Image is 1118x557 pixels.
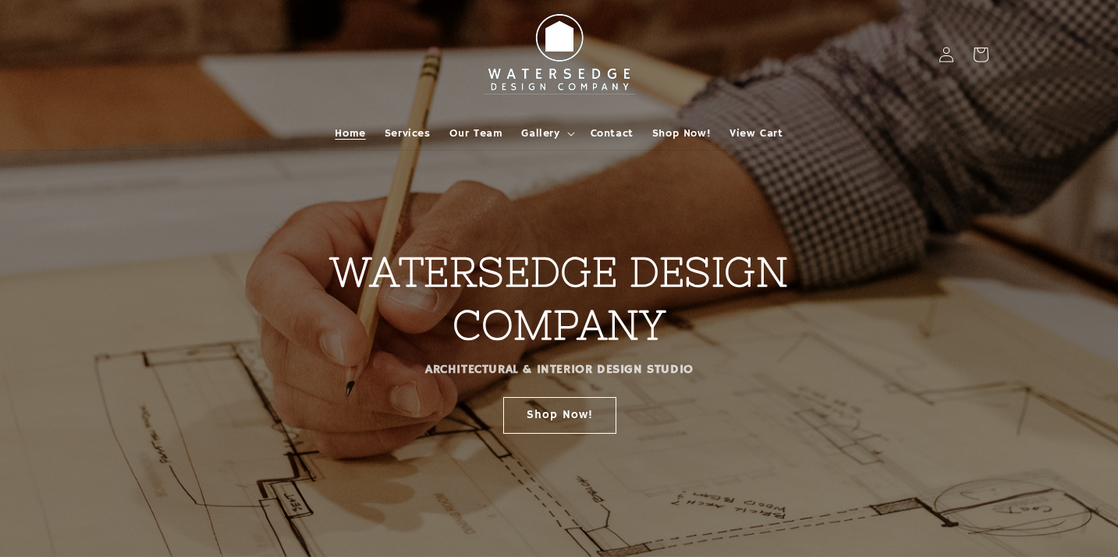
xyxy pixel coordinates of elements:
[729,126,783,140] span: View Cart
[330,249,788,348] strong: WATERSEDGE DESIGN COMPANY
[335,126,365,140] span: Home
[449,126,503,140] span: Our Team
[375,117,440,150] a: Services
[591,126,634,140] span: Contact
[325,117,374,150] a: Home
[474,6,645,103] img: Watersedge Design Co
[652,126,711,140] span: Shop Now!
[512,117,580,150] summary: Gallery
[385,126,431,140] span: Services
[720,117,792,150] a: View Cart
[425,362,694,378] strong: ARCHITECTURAL & INTERIOR DESIGN STUDIO
[440,117,513,150] a: Our Team
[581,117,643,150] a: Contact
[521,126,559,140] span: Gallery
[502,396,616,433] a: Shop Now!
[643,117,720,150] a: Shop Now!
